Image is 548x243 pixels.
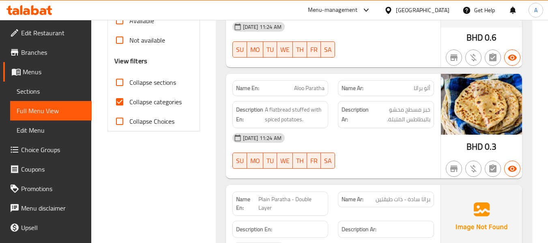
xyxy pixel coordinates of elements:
[414,84,430,92] span: ألو براتا
[466,139,483,155] span: BHD
[396,6,449,15] div: [GEOGRAPHIC_DATA]
[10,101,92,120] a: Full Menu View
[129,16,154,26] span: Available
[307,153,321,169] button: FR
[247,153,263,169] button: MO
[240,134,285,142] span: [DATE] 11:24 AM
[3,179,92,198] a: Promotions
[258,195,325,212] span: Plain Paratha - Double Layer
[3,218,92,237] a: Upsell
[3,198,92,218] a: Menu disclaimer
[263,41,277,58] button: TU
[3,159,92,179] a: Coupons
[342,195,363,204] strong: Name Ar:
[247,41,263,58] button: MO
[17,106,85,116] span: Full Menu View
[485,161,501,177] button: Not has choices
[485,139,496,155] span: 0.3
[3,23,92,43] a: Edit Restaurant
[280,155,290,167] span: WE
[3,43,92,62] a: Branches
[446,161,462,177] button: Not branch specific item
[236,155,244,167] span: SU
[266,44,274,56] span: TU
[232,153,247,169] button: SU
[17,125,85,135] span: Edit Menu
[114,56,147,66] h3: View filters
[129,116,174,126] span: Collapse Choices
[266,155,274,167] span: TU
[232,41,247,58] button: SU
[370,105,430,125] span: خبز مسطح محشو بالبطاطس المتبلة.
[441,74,522,135] img: Alo_pratha638931072044226103.jpg
[17,86,85,96] span: Sections
[240,23,285,31] span: [DATE] 11:24 AM
[236,195,259,212] strong: Name En:
[10,120,92,140] a: Edit Menu
[465,161,481,177] button: Purchased item
[277,153,293,169] button: WE
[534,6,537,15] span: A
[21,203,85,213] span: Menu disclaimer
[504,161,520,177] button: Available
[21,145,85,155] span: Choice Groups
[21,164,85,174] span: Coupons
[129,97,182,107] span: Collapse categories
[21,47,85,57] span: Branches
[293,41,307,58] button: TH
[236,224,272,234] strong: Description En:
[307,41,321,58] button: FR
[21,223,85,232] span: Upsell
[236,44,244,56] span: SU
[236,84,259,92] strong: Name En:
[296,44,304,56] span: TH
[280,44,290,56] span: WE
[129,77,176,87] span: Collapse sections
[21,184,85,194] span: Promotions
[342,84,363,92] strong: Name Ar:
[485,30,496,45] span: 0.6
[465,49,481,66] button: Purchased item
[265,105,325,125] span: A flatbread stuffed with spiced potatoes.
[10,82,92,101] a: Sections
[485,49,501,66] button: Not has choices
[310,155,318,167] span: FR
[324,155,332,167] span: SA
[294,84,325,92] span: Aloo Paratha
[321,41,335,58] button: SA
[21,28,85,38] span: Edit Restaurant
[3,62,92,82] a: Menus
[321,153,335,169] button: SA
[293,153,307,169] button: TH
[342,224,376,234] strong: Description Ar:
[296,155,304,167] span: TH
[308,5,358,15] div: Menu-management
[277,41,293,58] button: WE
[250,44,260,56] span: MO
[263,153,277,169] button: TU
[236,105,263,125] strong: Description En:
[250,155,260,167] span: MO
[446,49,462,66] button: Not branch specific item
[466,30,483,45] span: BHD
[3,140,92,159] a: Choice Groups
[310,44,318,56] span: FR
[376,195,430,204] span: براتا سادة - ذات طبقتين
[129,35,165,45] span: Not available
[342,105,369,125] strong: Description Ar:
[324,44,332,56] span: SA
[23,67,85,77] span: Menus
[504,49,520,66] button: Available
